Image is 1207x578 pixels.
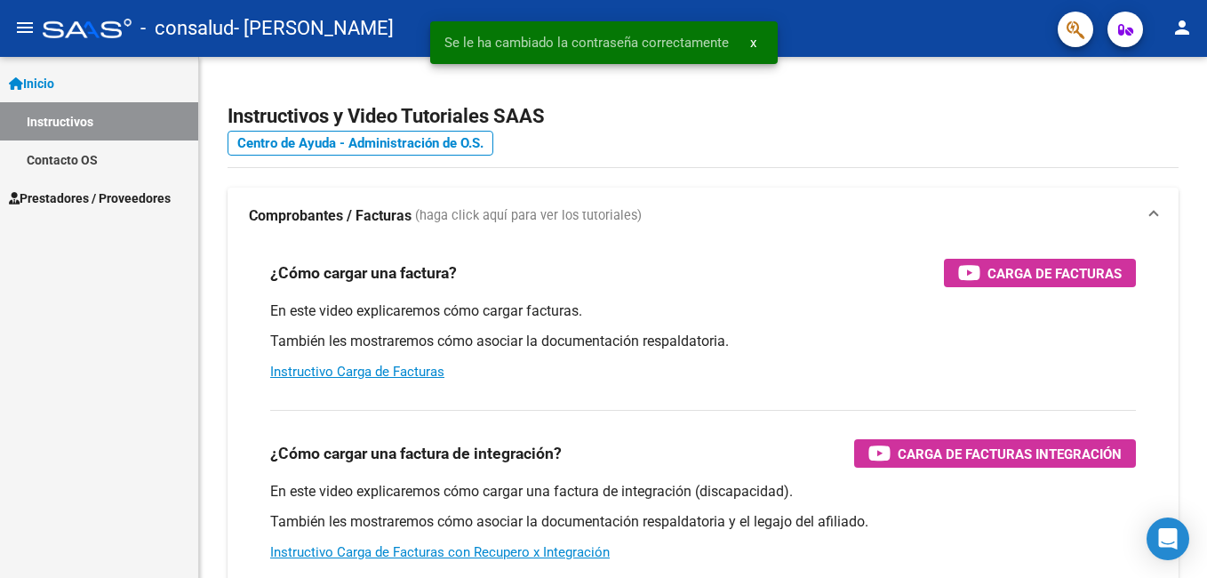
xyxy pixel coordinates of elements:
span: Carga de Facturas Integración [898,443,1122,465]
span: x [750,35,756,51]
a: Instructivo Carga de Facturas [270,364,444,380]
mat-expansion-panel-header: Comprobantes / Facturas (haga click aquí para ver los tutoriales) [228,188,1179,245]
h2: Instructivos y Video Tutoriales SAAS [228,100,1179,133]
p: También les mostraremos cómo asociar la documentación respaldatoria. [270,332,1136,351]
a: Centro de Ayuda - Administración de O.S. [228,131,493,156]
strong: Comprobantes / Facturas [249,206,412,226]
p: En este video explicaremos cómo cargar una factura de integración (discapacidad). [270,482,1136,502]
span: Inicio [9,74,54,93]
span: (haga click aquí para ver los tutoriales) [415,206,642,226]
mat-icon: person [1171,17,1193,38]
span: Carga de Facturas [987,262,1122,285]
h3: ¿Cómo cargar una factura? [270,261,457,285]
button: Carga de Facturas [944,259,1136,287]
mat-icon: menu [14,17,36,38]
h3: ¿Cómo cargar una factura de integración? [270,441,562,466]
p: También les mostraremos cómo asociar la documentación respaldatoria y el legajo del afiliado. [270,512,1136,532]
div: Open Intercom Messenger [1147,518,1189,560]
span: - consalud [140,9,234,48]
span: Se le ha cambiado la contraseña correctamente [444,34,729,52]
p: En este video explicaremos cómo cargar facturas. [270,301,1136,321]
button: x [736,27,771,59]
a: Instructivo Carga de Facturas con Recupero x Integración [270,544,610,560]
span: Prestadores / Proveedores [9,189,171,208]
span: - [PERSON_NAME] [234,9,394,48]
button: Carga de Facturas Integración [854,439,1136,468]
